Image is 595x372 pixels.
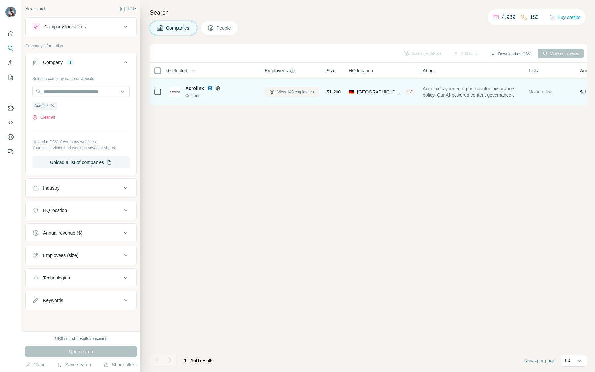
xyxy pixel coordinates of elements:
[115,4,140,14] button: Hide
[25,6,46,12] div: New search
[5,117,16,129] button: Use Surfe API
[5,28,16,40] button: Quick start
[150,8,587,17] h4: Search
[5,42,16,54] button: Search
[265,67,288,74] span: Employees
[5,102,16,114] button: Use Surfe on LinkedIn
[26,247,136,263] button: Employees (size)
[423,85,521,98] span: Acrolinx is your enterprise content insurance policy. Our AI-powered content governance software ...
[25,361,44,368] button: Clear
[32,145,130,151] p: Your list is private and won't be saved or shared.
[26,180,136,196] button: Industry
[43,59,63,66] div: Company
[44,23,86,30] div: Company lookalikes
[207,86,213,91] img: LinkedIn logo
[327,89,341,95] span: 51-200
[184,358,214,363] span: results
[43,275,70,281] div: Technologies
[104,361,137,368] button: Share filters
[55,336,108,342] div: 1938 search results remaining
[193,358,197,363] span: of
[26,19,136,35] button: Company lookalikes
[217,25,232,31] span: People
[185,85,204,92] span: Acrolinx
[43,297,63,304] div: Keywords
[349,89,354,95] span: 🇩🇪
[405,89,415,95] div: + 3
[197,358,200,363] span: 1
[349,67,373,74] span: HQ location
[166,25,190,31] span: Companies
[166,67,187,74] span: 0 selected
[265,87,319,97] button: View 143 employees
[32,139,130,145] p: Upload a CSV of company websites.
[26,225,136,241] button: Annual revenue ($)
[170,87,180,97] img: Logo of Acrolinx
[43,207,67,214] div: HQ location
[529,67,538,74] span: Lists
[5,57,16,69] button: Enrich CSV
[43,185,59,191] div: Industry
[25,43,137,49] p: Company information
[43,252,78,259] div: Employees (size)
[57,361,91,368] button: Save search
[5,146,16,158] button: Feedback
[26,203,136,218] button: HQ location
[277,89,314,95] span: View 143 employees
[530,13,539,21] p: 150
[529,89,551,94] span: Not in a list
[32,156,130,168] button: Upload a list of companies
[550,13,580,22] button: Buy credits
[184,358,193,363] span: 1 - 1
[26,270,136,286] button: Technologies
[5,131,16,143] button: Dashboard
[26,55,136,73] button: Company1
[565,357,570,364] p: 60
[32,114,55,120] button: Clear all
[32,73,130,82] div: Select a company name or website
[524,357,555,364] span: Rows per page
[34,103,49,109] span: Acrolinx
[327,67,336,74] span: Size
[5,71,16,83] button: My lists
[486,49,535,59] button: Download as CSV
[185,93,257,99] div: Content
[5,7,16,17] img: Avatar
[26,292,136,308] button: Keywords
[423,67,435,74] span: About
[43,230,82,236] div: Annual revenue ($)
[502,13,515,21] p: 4,939
[67,59,74,65] div: 1
[357,89,402,95] span: [GEOGRAPHIC_DATA], [GEOGRAPHIC_DATA]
